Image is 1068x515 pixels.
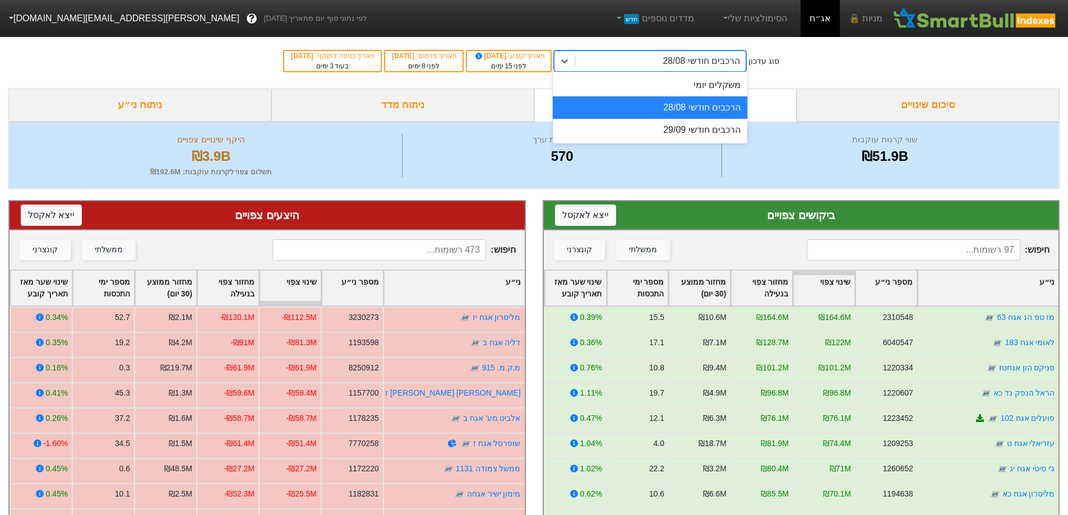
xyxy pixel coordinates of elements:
[272,239,486,261] input: 473 רשומות...
[473,313,521,322] a: מליסרון אגח יז
[649,362,664,374] div: 10.8
[505,62,512,70] span: 15
[224,438,255,449] div: -₪61.4M
[761,438,789,449] div: ₪81.9M
[567,244,592,256] div: קונצרני
[443,463,454,475] img: tase link
[224,412,255,424] div: -₪58.7M
[33,244,58,256] div: קונצרני
[731,271,792,305] div: Toggle SortBy
[856,271,917,305] div: Toggle SortBy
[663,54,740,68] div: הרכבים חודשי 28/08
[260,271,321,305] div: Toggle SortBy
[998,363,1055,372] a: פניקס הון אגחטז
[993,438,1005,449] img: tase link
[553,96,747,119] div: הרכבים חודשי 28/08
[1002,489,1055,498] a: מליסרון אגח כא
[470,337,481,349] img: tase link
[553,119,747,141] div: הרכבים חודשי 29/09
[649,337,664,349] div: 17.1
[349,488,379,500] div: 1182831
[702,337,726,349] div: ₪7.1M
[271,89,534,122] div: ניתוח מדד
[46,463,68,475] div: 0.45%
[46,412,68,424] div: 0.26%
[823,387,851,399] div: ₪96.8M
[21,205,82,226] button: ייצא לאקסל
[882,412,913,424] div: 1223452
[286,412,317,424] div: -₪58.7M
[115,412,130,424] div: 37.2
[164,463,192,475] div: ₪48.5M
[272,239,515,261] span: חיפוש :
[115,312,130,323] div: 52.7
[756,362,788,374] div: ₪101.2M
[580,387,602,399] div: 1.11%
[997,313,1055,322] a: מז טפ הנ אגח 63
[291,52,315,60] span: [DATE]
[384,271,525,305] div: Toggle SortBy
[607,271,668,305] div: Toggle SortBy
[349,312,379,323] div: 3230273
[474,52,508,60] span: [DATE]
[649,488,664,500] div: 10.6
[95,244,123,256] div: ממשלתי
[649,412,664,424] div: 12.1
[882,312,913,323] div: 2310548
[882,463,913,475] div: 1260652
[286,362,317,374] div: -₪61.9M
[454,489,465,500] img: tase link
[322,271,383,305] div: Toggle SortBy
[169,438,192,449] div: ₪1.5M
[823,438,851,449] div: ₪74.4M
[115,337,130,349] div: 19.2
[555,205,616,226] button: ייצא לאקסל
[609,7,699,30] a: מדדים נוספיםחדש
[224,362,255,374] div: -₪61.9M
[534,89,797,122] div: ביקושים והיצעים צפויים
[46,488,68,500] div: 0.45%
[391,61,457,71] div: לפני ימים
[290,61,375,71] div: בעוד ימים
[756,337,788,349] div: ₪128.7M
[624,14,639,24] span: חדש
[169,337,192,349] div: ₪4.2M
[997,463,1008,475] img: tase link
[119,463,130,475] div: 0.6
[553,74,747,96] div: משקלים יומי
[989,489,1000,500] img: tase link
[349,438,379,449] div: 7770258
[160,362,192,374] div: ₪219.7M
[649,387,664,399] div: 19.7
[580,438,602,449] div: 1.04%
[73,271,134,305] div: Toggle SortBy
[702,412,726,424] div: ₪6.3M
[286,337,317,349] div: -₪81.3M
[748,55,779,67] div: סוג עדכון
[463,414,520,423] a: אלביט מע' אגח ב
[115,438,130,449] div: 34.5
[984,312,995,323] img: tase link
[392,52,416,60] span: [DATE]
[987,413,998,424] img: tase link
[119,362,130,374] div: 0.3
[702,463,726,475] div: ₪3.2M
[669,271,730,305] div: Toggle SortBy
[580,312,602,323] div: 0.39%
[699,312,727,323] div: ₪10.6M
[197,271,258,305] div: Toggle SortBy
[580,412,602,424] div: 0.47%
[716,7,792,30] a: הסימולציות שלי
[1010,464,1055,473] a: ג'י סיטי אגח יג
[169,412,192,424] div: ₪1.6M
[248,11,255,26] span: ?
[725,146,1045,166] div: ₪51.9B
[992,337,1003,349] img: tase link
[1006,439,1055,448] a: עזריאלי אגח ט
[807,239,1049,261] span: חיפוש :
[282,312,317,323] div: -₪112.5M
[349,387,379,399] div: 1157700
[1005,338,1055,347] a: לאומי אגח 183
[649,312,664,323] div: 15.5
[264,13,367,24] span: לפי נתוני סוף יום מתאריך [DATE]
